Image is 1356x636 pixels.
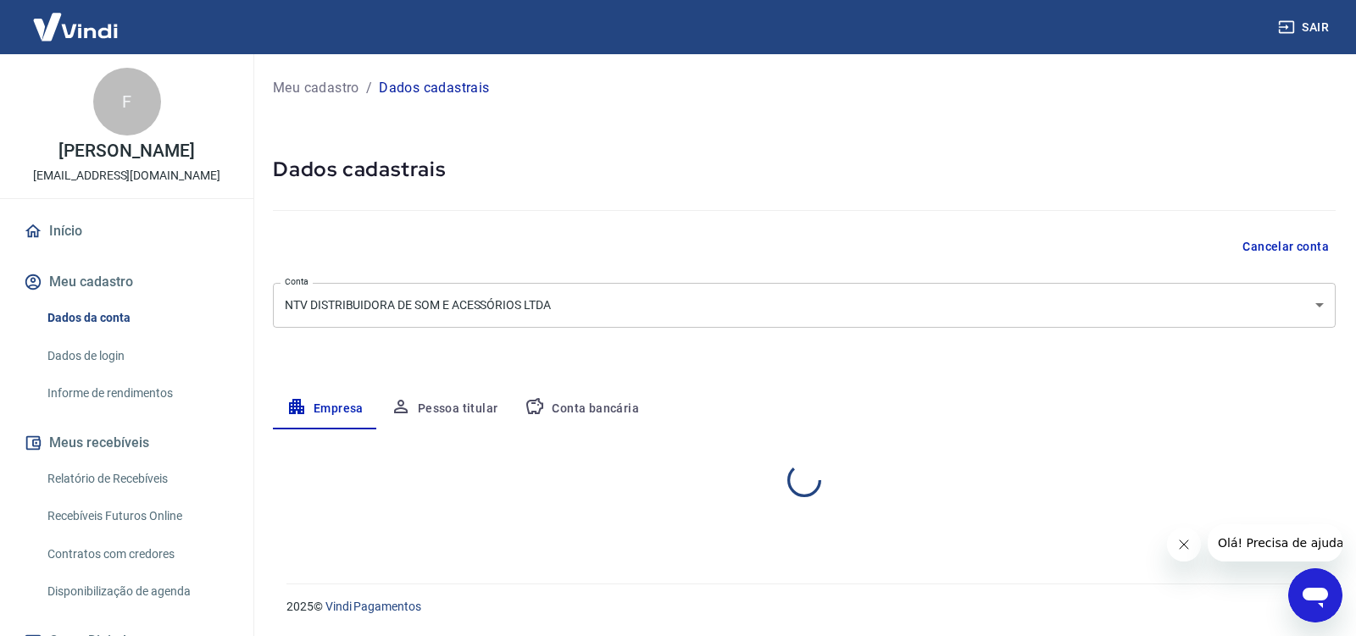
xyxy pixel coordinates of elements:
[1236,231,1336,263] button: Cancelar conta
[273,389,377,429] button: Empresa
[1208,524,1342,561] iframe: Mensagem da empresa
[41,574,233,609] a: Disponibilização de agenda
[325,600,421,613] a: Vindi Pagamentos
[33,167,220,185] p: [EMAIL_ADDRESS][DOMAIN_NAME]
[41,376,233,411] a: Informe de rendimentos
[93,68,161,135] div: F
[10,12,142,25] span: Olá! Precisa de ajuda?
[41,537,233,572] a: Contratos com credores
[286,598,1315,616] p: 2025 ©
[58,142,194,160] p: [PERSON_NAME]
[41,462,233,496] a: Relatório de Recebíveis
[273,156,1336,183] h5: Dados cadastrais
[41,499,233,534] a: Recebíveis Futuros Online
[20,424,233,462] button: Meus recebíveis
[273,78,359,98] a: Meu cadastro
[20,263,233,301] button: Meu cadastro
[285,275,308,288] label: Conta
[1288,568,1342,622] iframe: Botão para abrir a janela de mensagens
[511,389,653,429] button: Conta bancária
[366,78,372,98] p: /
[41,301,233,335] a: Dados da conta
[273,283,1336,328] div: NTV DISTRIBUIDORA DE SOM E ACESSÓRIOS LTDA
[41,339,233,373] a: Dados de login
[377,389,512,429] button: Pessoa titular
[1275,12,1336,43] button: Sair
[20,1,131,53] img: Vindi
[379,78,489,98] p: Dados cadastrais
[1167,528,1201,561] iframe: Fechar mensagem
[20,213,233,250] a: Início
